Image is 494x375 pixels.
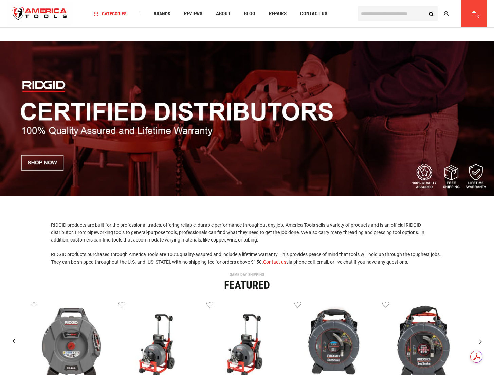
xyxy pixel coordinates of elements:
[151,9,173,18] a: Brands
[266,9,290,18] a: Repairs
[51,221,443,244] p: RIDGID products are built for the professional trades, offering reliable, durable performance thr...
[5,280,489,290] div: Featured
[94,11,127,16] span: Categories
[300,11,327,16] span: Contact Us
[399,354,494,375] iframe: LiveChat chat widget
[5,333,22,350] div: Previous slide
[154,11,170,16] span: Brands
[425,7,438,20] button: Search
[477,15,479,18] span: 0
[91,9,130,18] a: Categories
[297,9,330,18] a: Contact Us
[213,9,234,18] a: About
[269,11,287,16] span: Repairs
[7,1,73,26] a: store logo
[181,9,205,18] a: Reviews
[241,9,258,18] a: Blog
[216,11,231,16] span: About
[184,11,202,16] span: Reviews
[244,11,255,16] span: Blog
[51,251,443,266] p: RIDGID products purchased through America Tools are 100% quality-assured and include a lifetime w...
[7,1,73,26] img: America Tools
[472,333,489,350] div: Next slide
[5,273,489,277] div: SAME DAY SHIPPING
[263,259,286,265] a: Contact us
